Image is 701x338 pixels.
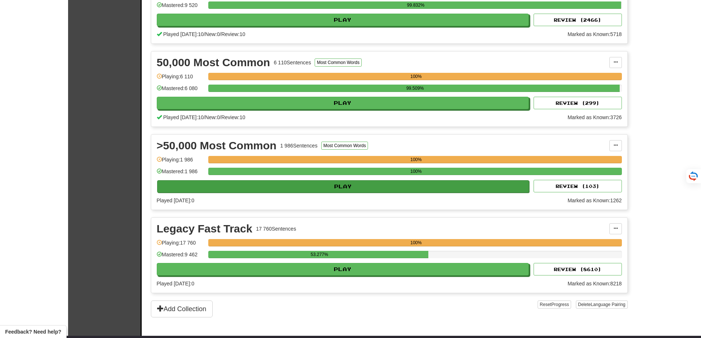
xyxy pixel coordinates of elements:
[534,14,622,26] button: Review (2466)
[210,156,622,163] div: 100%
[591,302,625,307] span: Language Pairing
[538,300,571,309] button: ResetProgress
[567,31,622,38] div: Marked as Known: 5718
[567,114,622,121] div: Marked as Known: 3726
[204,114,205,120] span: /
[157,85,205,97] div: Mastered: 6 080
[210,168,622,175] div: 100%
[220,114,221,120] span: /
[220,31,221,37] span: /
[157,198,194,203] span: Played [DATE]: 0
[157,73,205,85] div: Playing: 6 110
[567,197,622,204] div: Marked as Known: 1262
[157,180,530,193] button: Play
[157,251,205,263] div: Mastered: 9 462
[205,31,220,37] span: New: 0
[551,302,569,307] span: Progress
[221,114,245,120] span: Review: 10
[576,300,628,309] button: DeleteLanguage Pairing
[163,114,203,120] span: Played [DATE]: 10
[157,263,529,275] button: Play
[315,58,362,67] button: Most Common Words
[210,1,621,9] div: 99.832%
[221,31,245,37] span: Review: 10
[157,57,270,68] div: 50,000 Most Common
[151,300,213,317] button: Add Collection
[157,281,194,287] span: Played [DATE]: 0
[321,142,368,150] button: Most Common Words
[210,239,622,246] div: 100%
[157,14,529,26] button: Play
[210,73,622,80] div: 100%
[274,59,311,66] div: 6 110 Sentences
[534,97,622,109] button: Review (299)
[280,142,317,149] div: 1 986 Sentences
[157,140,277,151] div: >50,000 Most Common
[157,156,205,168] div: Playing: 1 986
[534,263,622,275] button: Review (8610)
[534,180,622,192] button: Review (103)
[256,225,296,232] div: 17 760 Sentences
[210,85,620,92] div: 99.509%
[157,239,205,251] div: Playing: 17 760
[567,280,622,287] div: Marked as Known: 8218
[5,328,61,335] span: Open feedback widget
[157,1,205,14] div: Mastered: 9 520
[163,31,203,37] span: Played [DATE]: 10
[157,97,529,109] button: Play
[210,251,429,258] div: 53.277%
[157,168,205,180] div: Mastered: 1 986
[205,114,220,120] span: New: 0
[157,223,252,234] div: Legacy Fast Track
[204,31,205,37] span: /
